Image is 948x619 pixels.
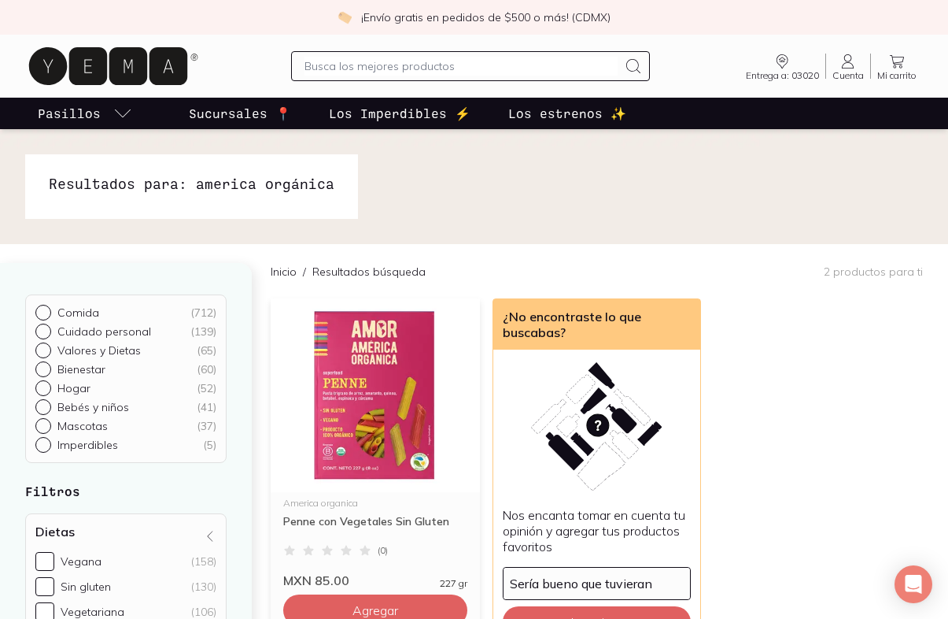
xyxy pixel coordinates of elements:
span: ( 0 ) [378,546,388,555]
a: Los Imperdibles ⚡️ [326,98,474,129]
p: Bebés y niños [57,400,129,414]
p: Hogar [57,381,90,395]
p: Bienestar [57,362,105,376]
div: ( 5 ) [203,438,216,452]
h4: Dietas [35,524,75,539]
span: MXN 85.00 [283,573,349,588]
span: 227 gr [440,579,467,588]
span: Entrega a: 03020 [746,71,819,80]
a: pasillo-todos-link [35,98,135,129]
p: Pasillos [38,104,101,123]
p: Los estrenos ✨ [508,104,626,123]
div: ( 65 ) [197,343,216,358]
div: ( 60 ) [197,362,216,376]
div: ( 52 ) [197,381,216,395]
a: Los estrenos ✨ [505,98,629,129]
div: (106) [191,605,216,619]
div: (130) [191,580,216,594]
p: Resultados búsqueda [312,264,426,280]
a: Inicio [271,265,297,279]
p: Cuidado personal [57,324,151,339]
a: Sucursales 📍 [186,98,294,129]
p: 2 productos para ti [824,265,923,279]
img: Penne con Vegetales Sin Gluten América Orgánica [271,298,480,492]
div: Sin gluten [61,580,111,594]
p: Nos encanta tomar en cuenta tu opinión y agregar tus productos favoritos [503,507,692,554]
strong: Filtros [25,484,80,499]
div: ¿No encontraste lo que buscabas? [493,299,701,350]
div: America organica [283,499,467,508]
a: Penne con Vegetales Sin Gluten América OrgánicaAmerica organicaPenne con Vegetales Sin Gluten(0)M... [271,298,480,588]
input: Busca los mejores productos [304,57,618,76]
p: Los Imperdibles ⚡️ [329,104,470,123]
input: Sin gluten(130) [35,577,54,596]
div: Penne con Vegetales Sin Gluten [283,514,467,543]
div: ( 41 ) [197,400,216,414]
p: Mascotas [57,419,108,433]
span: / [297,264,312,280]
span: Cuenta [832,71,864,80]
p: Sucursales 📍 [189,104,291,123]
a: Mi carrito [871,52,923,80]
div: ( 139 ) [190,324,216,339]
div: ( 712 ) [190,306,216,320]
a: Entrega a: 03020 [740,52,825,80]
span: Mi carrito [877,71,917,80]
img: check [338,10,352,24]
p: Valores y Dietas [57,343,141,358]
div: ( 37 ) [197,419,216,433]
div: Vegana [61,554,101,569]
div: Vegetariana [61,605,124,619]
h1: Resultados para: america orgánica [49,173,334,194]
div: (158) [191,554,216,569]
p: ¡Envío gratis en pedidos de $500 o más! (CDMX) [361,9,610,25]
div: Open Intercom Messenger [895,565,932,603]
span: Agregar [352,602,398,618]
input: Vegana(158) [35,552,54,571]
a: Cuenta [826,52,870,80]
p: Comida [57,306,99,320]
p: Imperdibles [57,438,118,452]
